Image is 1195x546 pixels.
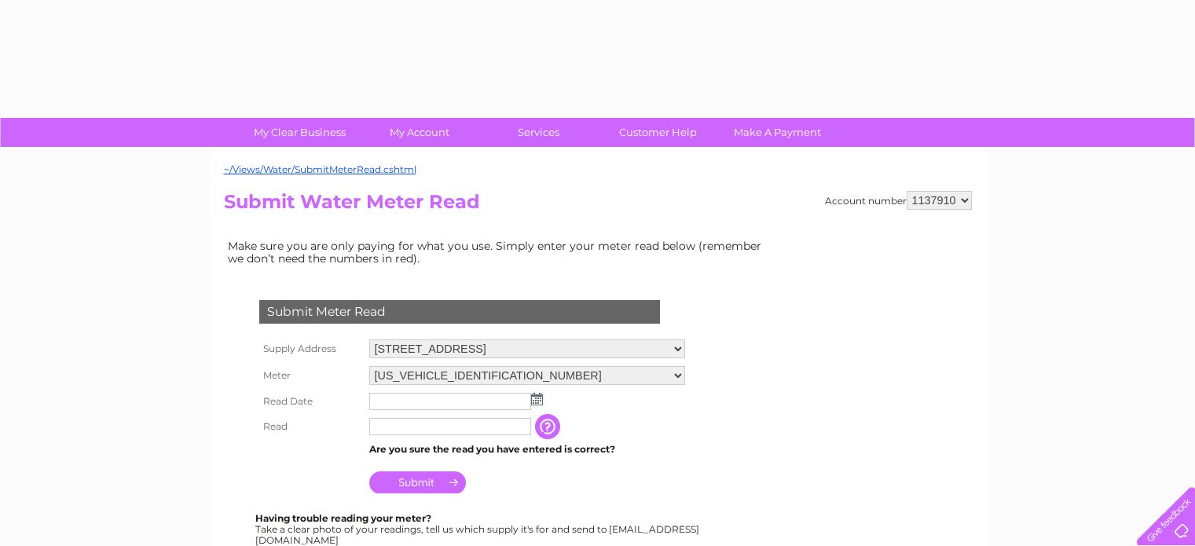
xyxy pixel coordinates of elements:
th: Supply Address [255,335,365,362]
div: Account number [825,191,972,210]
td: Are you sure the read you have entered is correct? [365,439,689,460]
h2: Submit Water Meter Read [224,191,972,221]
div: Take a clear photo of your readings, tell us which supply it's for and send to [EMAIL_ADDRESS][DO... [255,513,702,545]
td: Make sure you are only paying for what you use. Simply enter your meter read below (remember we d... [224,236,774,269]
a: Customer Help [593,118,723,147]
div: Submit Meter Read [259,300,660,324]
a: ~/Views/Water/SubmitMeterRead.cshtml [224,163,416,175]
th: Read [255,414,365,439]
th: Read Date [255,389,365,414]
th: Meter [255,362,365,389]
b: Having trouble reading your meter? [255,512,431,524]
a: Services [474,118,603,147]
a: My Account [354,118,484,147]
input: Submit [369,471,466,493]
input: Information [535,414,563,439]
img: ... [531,393,543,405]
a: My Clear Business [235,118,365,147]
a: Make A Payment [713,118,842,147]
